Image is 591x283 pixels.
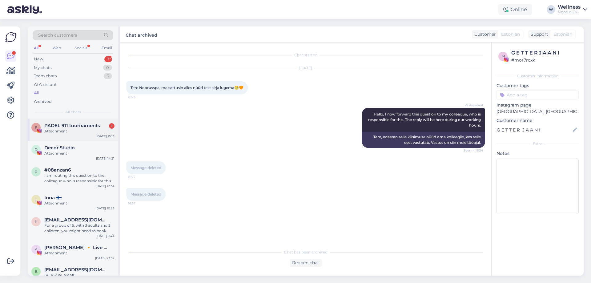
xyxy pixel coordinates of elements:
[38,32,77,38] span: Search customers
[100,44,113,52] div: Email
[96,134,115,139] div: [DATE] 15:13
[5,31,17,43] img: Askly Logo
[501,31,520,38] span: Estonian
[497,73,579,79] div: Customer information
[362,132,485,148] div: Tere, edastan selle küsimuse nüüd oma kolleegile, kes selle eest vastutab. Vastus on siin meie tö...
[558,10,581,14] div: Noorus OÜ
[368,112,482,127] span: Hello, I now forward this question to my colleague, who is responsible for this. The reply will b...
[497,102,579,108] p: Instagram page
[511,49,577,57] div: G E T T E R J A A N I
[501,54,505,59] span: m
[34,73,57,79] div: Team chats
[44,151,115,156] div: Attachment
[460,103,483,107] span: AI Assistant
[34,99,52,105] div: Archived
[74,44,89,52] div: Socials
[128,95,151,99] span: 16:24
[34,65,51,71] div: My chats
[34,56,43,62] div: New
[128,175,151,179] span: 16:27
[44,145,75,151] span: Decor Studio
[103,65,112,71] div: 0
[65,109,81,115] span: All chats
[131,165,161,170] span: Message deleted
[95,206,115,211] div: [DATE] 10:25
[95,184,115,188] div: [DATE] 12:34
[35,269,38,274] span: b
[290,259,322,267] div: Reopen chat
[44,223,115,234] div: For a group of 6, with 3 adults and 3 children, you might need to book more than one room or a co...
[96,156,115,161] div: [DATE] 14:21
[44,173,115,184] div: I am routing this question to the colleague who is responsible for this topic. The reply might ta...
[35,169,37,174] span: 0
[497,117,579,124] p: Customer name
[497,83,579,89] p: Customer tags
[472,31,496,38] div: Customer
[44,123,100,128] span: PADEL 911 tournaments
[44,245,108,250] span: Annee Kàlinen 🔸 Live music performer 🔸 Digi turundus
[547,5,555,14] div: W
[104,56,112,62] div: 1
[497,127,572,133] input: Add name
[131,85,243,90] span: Tere Noorusspa, ma sattusin alles nüüd teie kirja lugema🥹🧡
[528,31,548,38] div: Support
[104,73,112,79] div: 3
[126,30,157,38] label: Chat archived
[33,44,40,52] div: All
[44,273,115,278] div: [PERSON_NAME]
[558,5,581,10] div: Wellness
[44,195,62,200] span: Inna 🇫🇮
[34,82,57,88] div: AI Assistant
[44,167,71,173] span: #08anzan6
[51,44,62,52] div: Web
[126,65,485,71] div: [DATE]
[34,90,39,96] div: All
[44,267,108,273] span: burmakam591@gmail.com
[35,125,38,130] span: P
[553,31,572,38] span: Estonian
[460,148,483,153] span: Seen ✓ 16:24
[44,200,115,206] div: Attachment
[34,147,38,152] span: D
[44,128,115,134] div: Attachment
[497,90,579,99] input: Add a tag
[497,141,579,147] div: Extra
[35,219,38,224] span: k
[511,57,577,63] div: # mor7rcxk
[497,108,579,115] p: [GEOGRAPHIC_DATA], [GEOGRAPHIC_DATA]
[498,4,532,15] div: Online
[131,192,161,196] span: Message deleted
[284,249,328,255] span: Chat has been archived
[44,250,115,256] div: Attachment
[96,234,115,238] div: [DATE] 9:44
[126,52,485,58] div: Chat started
[497,150,579,157] p: Notes
[128,201,151,206] span: 16:27
[44,217,108,223] span: ksenija.vassiltsenko@gmail.com
[109,123,115,129] div: 1
[35,197,37,202] span: I
[558,5,587,14] a: WellnessNoorus OÜ
[95,256,115,261] div: [DATE] 23:52
[35,247,38,252] span: A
